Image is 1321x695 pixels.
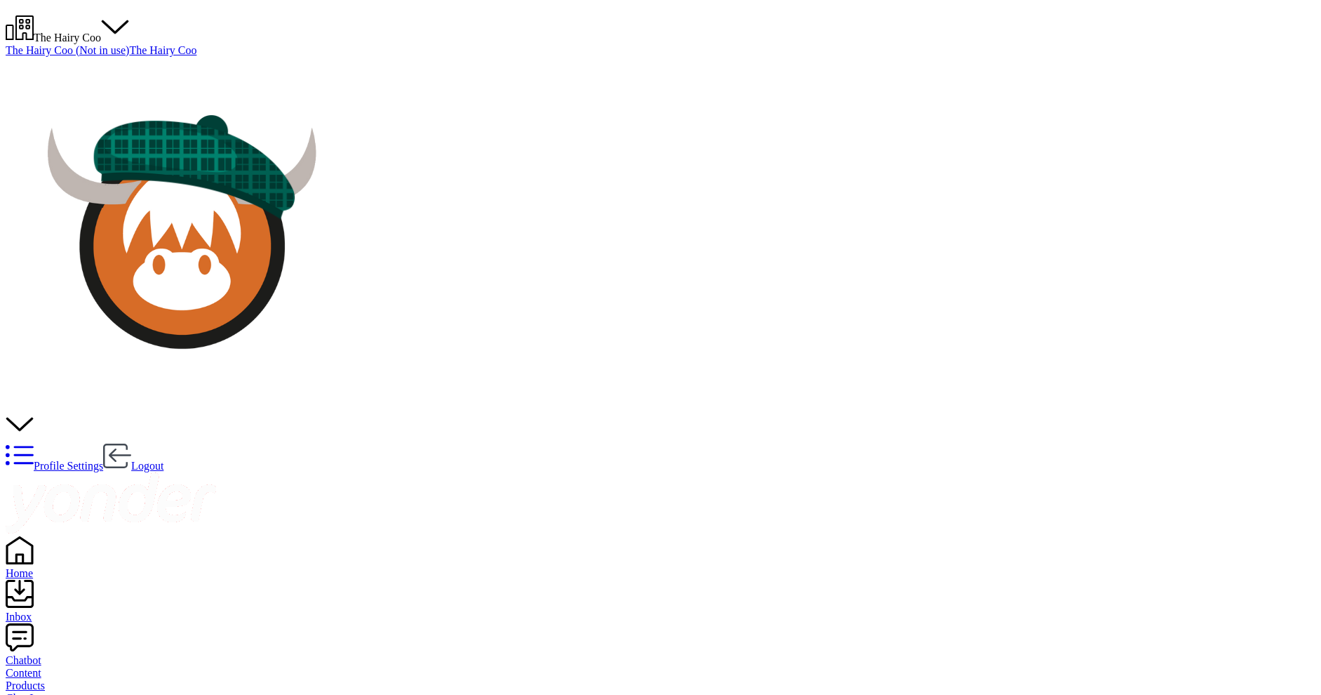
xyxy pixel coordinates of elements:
[6,57,356,408] img: 457-1738239164.png
[6,598,1315,623] a: Inbox
[6,555,1315,580] a: Home
[6,680,1315,692] a: Products
[6,642,1315,667] a: Chatbot
[34,32,101,44] span: The Hairy Coo
[103,460,163,472] a: Logout
[6,567,1315,580] div: Home
[6,654,1315,667] div: Chatbot
[6,667,1315,680] a: Content
[6,611,1315,623] div: Inbox
[129,44,196,56] a: The Hairy Coo
[6,44,129,56] a: The Hairy Coo (Not in use)
[6,460,103,472] a: Profile Settings
[6,472,216,534] img: yonder-white-logo.png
